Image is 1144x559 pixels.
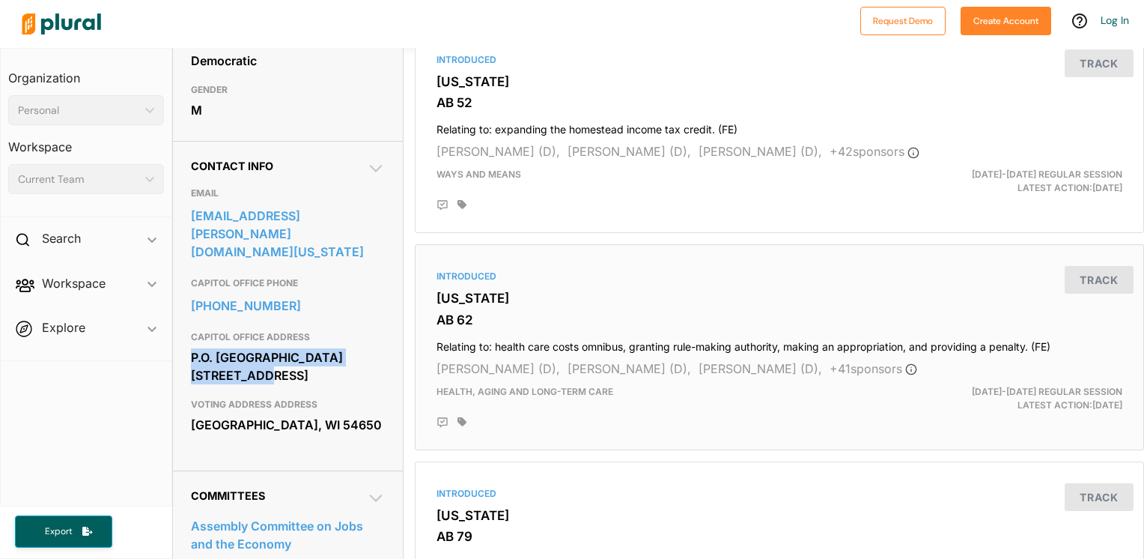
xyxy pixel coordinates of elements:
h3: VOTING ADDRESS ADDRESS [191,396,386,414]
div: Introduced [436,487,1122,501]
h3: EMAIL [191,184,386,202]
h3: AB 52 [436,95,1122,110]
h3: [US_STATE] [436,291,1122,306]
div: Add tags [457,417,466,427]
span: Export [34,525,82,538]
a: Request Demo [860,12,946,28]
button: Request Demo [860,7,946,35]
h3: Workspace [8,125,164,158]
span: Health, Aging and Long-Term Care [436,386,613,397]
h3: Organization [8,56,164,89]
div: Democratic [191,49,386,72]
span: + 41 sponsor s [830,361,917,376]
button: Export [15,516,112,548]
div: Add tags [457,199,466,210]
div: Latest Action: [DATE] [898,168,1134,195]
span: [PERSON_NAME] (D), [436,144,560,159]
div: Add Position Statement [436,417,448,429]
div: Latest Action: [DATE] [898,385,1134,412]
h2: Search [42,230,81,247]
div: Introduced [436,270,1122,283]
a: Log In [1101,13,1129,27]
div: [GEOGRAPHIC_DATA], WI 54650 [191,414,386,436]
button: Track [1065,483,1134,511]
h3: AB 62 [436,312,1122,327]
h3: CAPITOL OFFICE ADDRESS [191,328,386,346]
span: [PERSON_NAME] (D), [436,361,560,376]
span: Committees [191,489,265,502]
h4: Relating to: health care costs omnibus, granting rule-making authority, making an appropriation, ... [436,333,1122,354]
span: Contact Info [191,160,273,172]
span: [PERSON_NAME] (D), [699,144,822,159]
button: Track [1065,49,1134,77]
span: Ways and Means [436,169,521,180]
div: Add Position Statement [436,199,448,211]
span: [PERSON_NAME] (D), [699,361,822,376]
a: [PHONE_NUMBER] [191,294,386,317]
span: [DATE]-[DATE] Regular Session [972,169,1122,180]
h3: CAPITOL OFFICE PHONE [191,274,386,292]
button: Create Account [961,7,1051,35]
div: M [191,99,386,121]
div: Current Team [18,172,139,187]
div: Introduced [436,53,1122,67]
a: [EMAIL_ADDRESS][PERSON_NAME][DOMAIN_NAME][US_STATE] [191,205,386,263]
h3: GENDER [191,81,386,99]
div: P.O. [GEOGRAPHIC_DATA][STREET_ADDRESS] [191,346,386,387]
h3: [US_STATE] [436,508,1122,523]
button: Track [1065,266,1134,294]
h3: AB 79 [436,529,1122,544]
span: [PERSON_NAME] (D), [568,361,691,376]
span: + 42 sponsor s [830,144,919,159]
h3: [US_STATE] [436,74,1122,89]
span: [PERSON_NAME] (D), [568,144,691,159]
div: Personal [18,103,139,118]
h4: Relating to: expanding the homestead income tax credit. (FE) [436,116,1122,136]
a: Assembly Committee on Jobs and the Economy [191,515,386,555]
a: Create Account [961,12,1051,28]
span: [DATE]-[DATE] Regular Session [972,386,1122,397]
